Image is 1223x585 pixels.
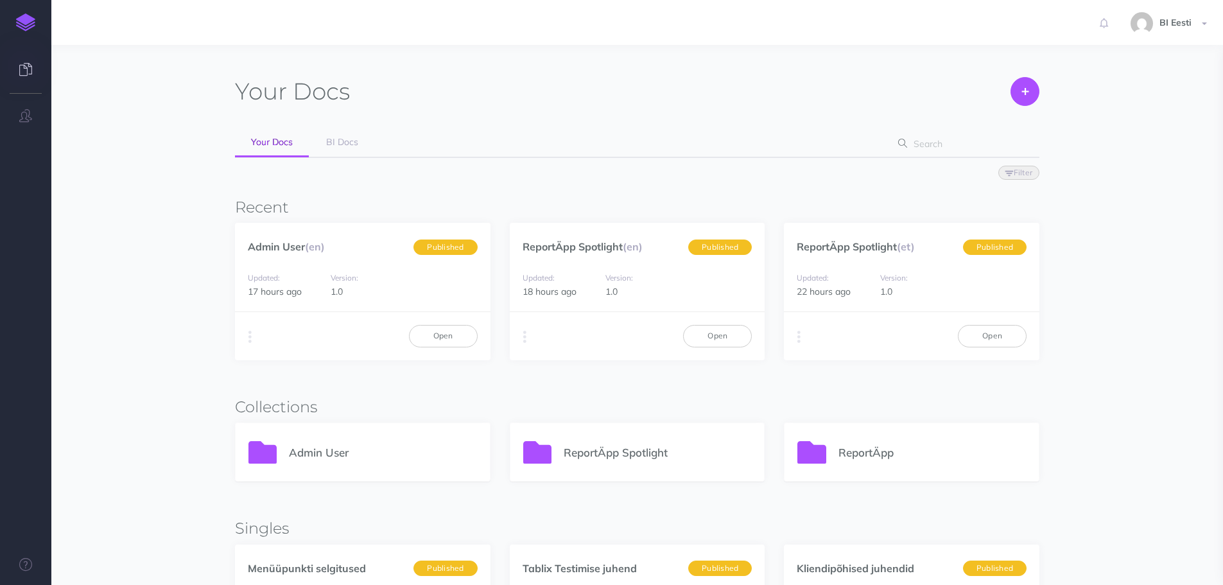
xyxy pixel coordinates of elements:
i: More actions [248,328,252,346]
h1: Docs [235,77,350,106]
a: Open [958,325,1027,347]
span: BI Eesti [1153,17,1198,28]
h3: Collections [235,399,1039,415]
p: ReportÄpp Spotlight [564,444,752,461]
span: Your [235,77,287,105]
img: logo-mark.svg [16,13,35,31]
i: More actions [797,328,801,346]
span: BI Docs [326,136,358,148]
small: Updated: [248,273,280,283]
small: Version: [880,273,908,283]
small: Version: [331,273,358,283]
button: Filter [998,166,1039,180]
span: (en) [623,240,643,253]
small: Version: [605,273,633,283]
span: Your Docs [251,136,293,148]
a: Open [409,325,478,347]
small: Updated: [523,273,555,283]
a: ReportÄpp Spotlight(et) [797,240,915,253]
h3: Singles [235,520,1039,537]
span: 17 hours ago [248,286,302,297]
span: 1.0 [331,286,343,297]
p: Admin User [289,444,477,461]
a: Menüüpunkti selgitused [248,562,366,575]
h3: Recent [235,199,1039,216]
img: icon-folder.svg [523,441,552,464]
a: ReportÄpp Spotlight(en) [523,240,643,253]
small: Updated: [797,273,829,283]
input: Search [910,132,1019,155]
span: 22 hours ago [797,286,851,297]
img: 9862dc5e82047a4d9ba6d08c04ce6da6.jpg [1131,12,1153,35]
span: 18 hours ago [523,286,577,297]
p: ReportÄpp [838,444,1027,461]
img: icon-folder.svg [797,441,826,464]
a: Your Docs [235,128,309,157]
span: 1.0 [605,286,618,297]
a: Open [683,325,752,347]
span: (en) [305,240,325,253]
span: 1.0 [880,286,892,297]
span: (et) [897,240,915,253]
img: icon-folder.svg [248,441,277,464]
i: More actions [523,328,526,346]
a: BI Docs [310,128,374,157]
a: Kliendipõhised juhendid [797,562,914,575]
a: Admin User(en) [248,240,325,253]
a: Tablix Testimise juhend [523,562,637,575]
